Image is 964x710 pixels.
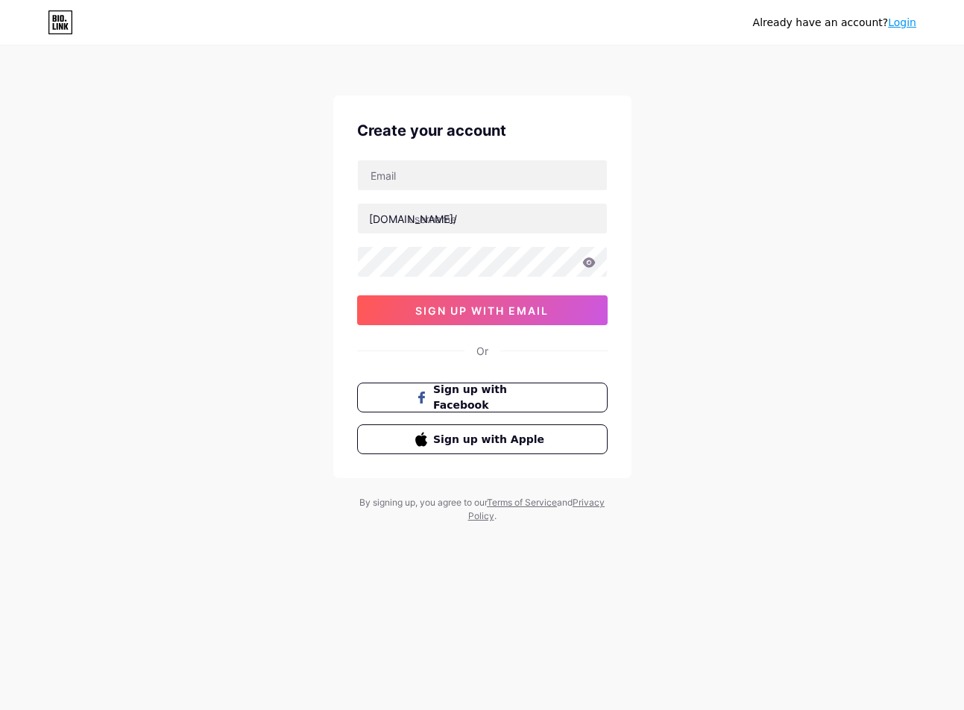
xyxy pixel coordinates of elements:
[433,432,549,447] span: Sign up with Apple
[753,15,916,31] div: Already have an account?
[433,382,549,413] span: Sign up with Facebook
[369,211,457,227] div: [DOMAIN_NAME]/
[888,16,916,28] a: Login
[357,383,608,412] button: Sign up with Facebook
[415,304,549,317] span: sign up with email
[356,496,609,523] div: By signing up, you agree to our and .
[357,119,608,142] div: Create your account
[487,497,557,508] a: Terms of Service
[357,424,608,454] button: Sign up with Apple
[358,204,607,233] input: username
[358,160,607,190] input: Email
[357,295,608,325] button: sign up with email
[476,343,488,359] div: Or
